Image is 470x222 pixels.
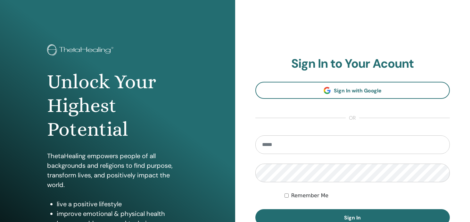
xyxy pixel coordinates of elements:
[47,151,188,190] p: ThetaHealing empowers people of all backgrounds and religions to find purpose, transform lives, a...
[57,209,188,218] li: improve emotional & physical health
[344,214,361,221] span: Sign In
[57,199,188,209] li: live a positive lifestyle
[334,87,382,94] span: Sign In with Google
[346,114,359,122] span: or
[255,56,450,71] h2: Sign In to Your Acount
[255,82,450,99] a: Sign In with Google
[47,70,188,141] h1: Unlock Your Highest Potential
[284,192,450,200] div: Keep me authenticated indefinitely or until I manually logout
[291,192,329,200] label: Remember Me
